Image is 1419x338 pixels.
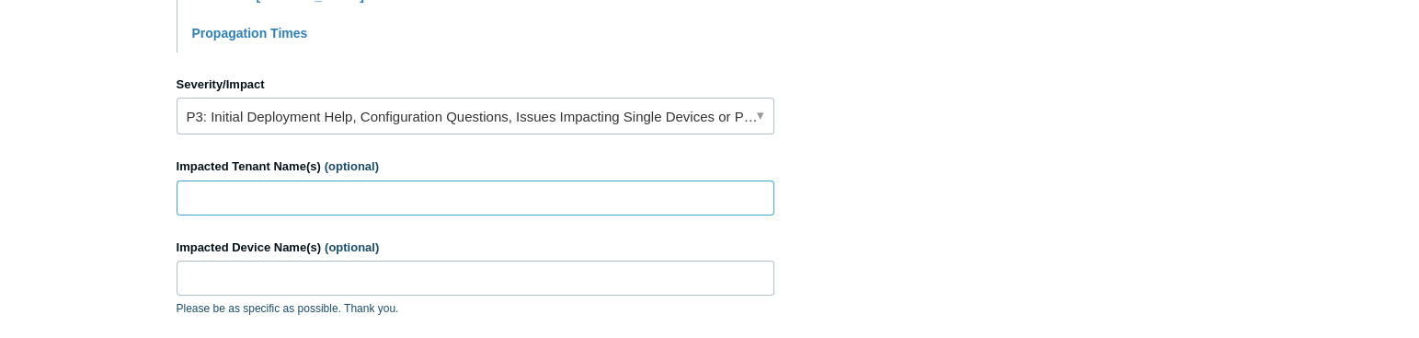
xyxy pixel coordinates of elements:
[177,98,774,134] a: P3: Initial Deployment Help, Configuration Questions, Issues Impacting Single Devices or Past Out...
[192,26,308,41] a: Propagation Times
[177,239,774,257] label: Impacted Device Name(s)
[177,76,774,94] label: Severity/Impact
[177,157,774,176] label: Impacted Tenant Name(s)
[325,159,379,173] span: (optional)
[325,240,379,254] span: (optional)
[177,300,774,317] p: Please be as specific as possible. Thank you.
